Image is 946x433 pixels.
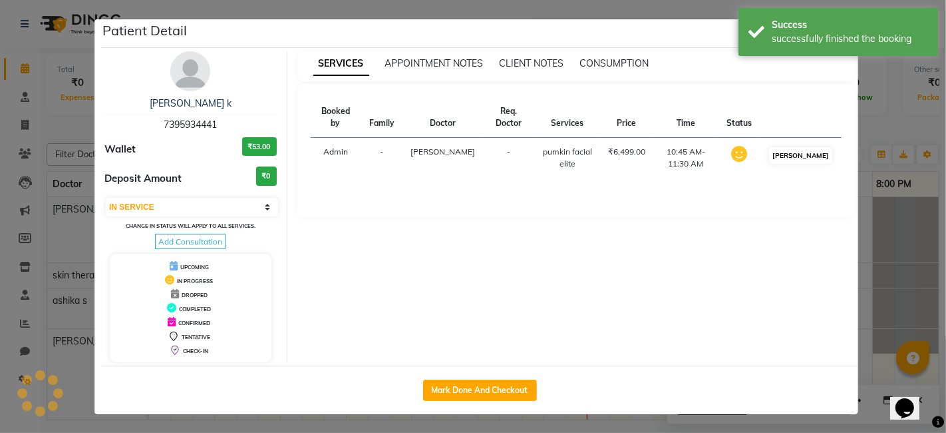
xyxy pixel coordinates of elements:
[718,97,760,138] th: Status
[361,97,402,138] th: Family
[608,146,645,158] div: ₹6,499.00
[182,292,208,298] span: DROPPED
[402,97,483,138] th: Doctor
[543,146,592,170] div: pumkin facial elite
[311,138,361,179] td: Admin
[242,137,277,157] h3: ₹53.00
[150,97,232,109] a: [PERSON_NAME] k
[772,18,928,32] div: Success
[483,138,535,179] td: -
[535,97,600,138] th: Services
[164,119,217,131] span: 7395934441
[179,306,211,312] span: COMPLETED
[178,320,210,326] span: CONFIRMED
[500,57,564,69] span: CLIENT NOTES
[256,167,277,186] h3: ₹0
[653,138,718,179] td: 10:45 AM-11:30 AM
[104,171,182,187] span: Deposit Amount
[769,147,832,164] button: [PERSON_NAME]
[772,32,928,46] div: successfully finished the booking
[600,97,653,138] th: Price
[183,348,208,354] span: CHECK-IN
[102,21,187,41] h5: Patient Detail
[155,234,226,249] span: Add Consultation
[126,222,255,229] small: Change in status will apply to all services.
[890,380,933,420] iframe: chat widget
[423,380,537,401] button: Mark Done And Checkout
[104,142,136,157] span: Wallet
[483,97,535,138] th: Req. Doctor
[311,97,361,138] th: Booked by
[580,57,649,69] span: CONSUMPTION
[180,264,209,270] span: UPCOMING
[653,97,718,138] th: Time
[313,52,369,76] span: SERVICES
[170,51,210,91] img: avatar
[385,57,484,69] span: APPOINTMENT NOTES
[177,278,213,284] span: IN PROGRESS
[361,138,402,179] td: -
[182,334,210,340] span: TENTATIVE
[410,147,475,157] span: [PERSON_NAME]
